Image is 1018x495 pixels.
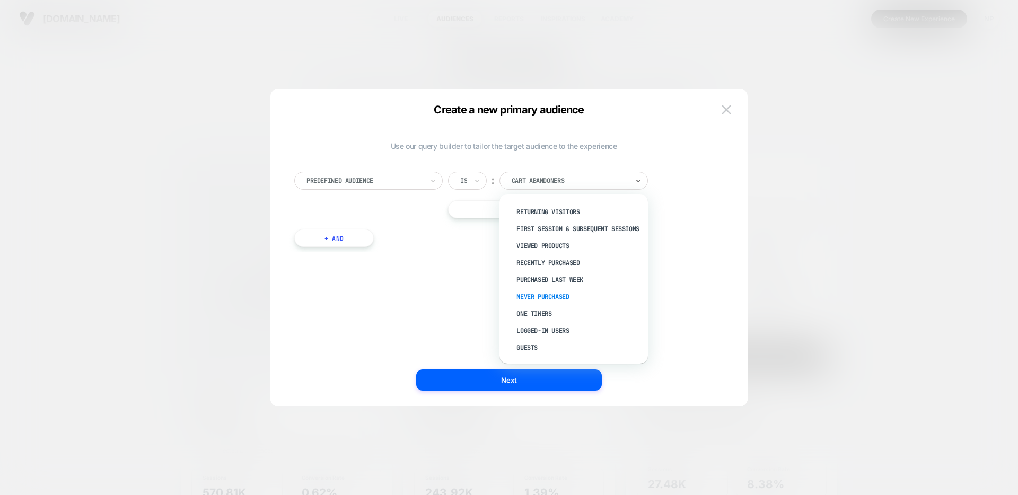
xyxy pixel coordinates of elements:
span: Use our query builder to tailor the target audience to the experience [294,142,713,151]
div: ︰ [488,174,498,188]
div: Returning Visitors [510,204,648,220]
button: Next [416,369,602,391]
button: + And [294,229,374,247]
button: || Or [448,200,637,218]
div: First session & subsequent sessions [510,220,648,237]
div: Create a new primary audience [306,103,712,116]
div: Viewed Products [510,237,648,254]
img: close [722,105,731,114]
